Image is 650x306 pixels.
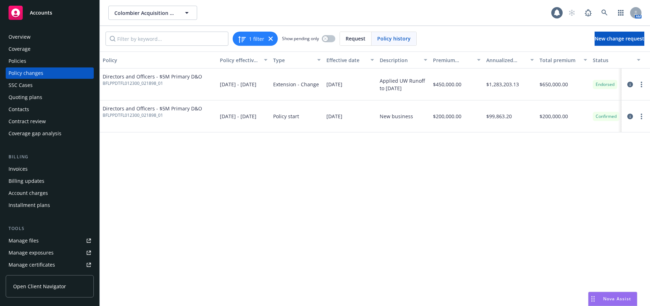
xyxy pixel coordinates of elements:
a: circleInformation [626,112,634,121]
a: circleInformation [626,80,634,89]
a: more [637,80,646,89]
div: Invoices [9,163,28,175]
span: Policy history [377,35,411,42]
div: Policy changes [9,67,43,79]
span: Endorsed [596,81,614,88]
a: Overview [6,31,94,43]
div: Overview [9,31,31,43]
div: Drag to move [589,292,597,306]
span: Accounts [30,10,52,16]
span: Nova Assist [603,296,631,302]
div: Annualized total premium change [486,56,526,64]
div: Manage files [9,235,39,246]
div: Policies [9,55,26,67]
a: Policies [6,55,94,67]
div: Installment plans [9,200,50,211]
div: Manage certificates [9,259,55,271]
a: Accounts [6,3,94,23]
span: $99,863.20 [486,113,512,120]
a: Switch app [614,6,628,20]
span: $200,000.00 [433,113,461,120]
a: Policy changes [6,67,94,79]
div: Description [380,56,419,64]
button: Status [590,51,643,69]
div: Coverage [9,43,31,55]
button: Description [377,51,430,69]
div: Coverage gap analysis [9,128,61,139]
span: Open Client Navigator [13,283,66,290]
button: Colombier Acquisition Corp II [108,6,197,20]
span: $650,000.00 [540,81,568,88]
span: Request [346,35,365,42]
div: Total premium [540,56,579,64]
span: BFLPPDTFL012300_021898_01 [103,112,202,119]
button: Premium change [430,51,483,69]
a: Coverage gap analysis [6,128,94,139]
div: Tools [6,225,94,232]
a: Contacts [6,104,94,115]
div: Type [273,56,313,64]
a: Report a Bug [581,6,595,20]
span: BFLPPDTFL012300_021898_01 [103,80,202,87]
a: Coverage [6,43,94,55]
button: Policy effective dates [217,51,270,69]
span: [DATE] [326,113,342,120]
a: Quoting plans [6,92,94,103]
a: Manage files [6,235,94,246]
span: [DATE] - [DATE] [220,81,256,88]
a: Contract review [6,116,94,127]
a: Manage exposures [6,247,94,258]
span: Show pending only [282,35,319,42]
div: Policy effective dates [220,56,260,64]
button: Total premium [537,51,590,69]
div: Contacts [9,104,29,115]
div: Quoting plans [9,92,42,103]
span: $200,000.00 [540,113,568,120]
span: Colombier Acquisition Corp II [114,9,176,17]
span: [DATE] [326,81,342,88]
a: New change request [595,32,644,46]
a: Account charges [6,187,94,199]
span: 1 filter [249,35,264,43]
div: Policy [103,56,214,64]
span: [DATE] - [DATE] [220,113,256,120]
div: Billing [6,153,94,160]
a: Invoices [6,163,94,175]
a: more [637,112,646,121]
div: Billing updates [9,175,44,187]
a: Search [597,6,612,20]
a: SSC Cases [6,80,94,91]
div: SSC Cases [9,80,33,91]
div: Premium change [433,56,473,64]
span: $1,283,203.13 [486,81,519,88]
a: Start snowing [565,6,579,20]
div: Contract review [9,116,46,127]
button: Nova Assist [588,292,637,306]
div: Applied UW Runoff to [DATE] [380,77,427,92]
div: Manage exposures [9,247,54,258]
a: Billing updates [6,175,94,187]
button: Type [270,51,324,69]
span: Policy start [273,113,299,120]
span: Directors and Officers - $5M Primary D&O [103,105,202,112]
div: Account charges [9,187,48,199]
button: Policy [100,51,217,69]
span: Confirmed [596,113,617,120]
a: Installment plans [6,200,94,211]
span: $450,000.00 [433,81,461,88]
a: Manage certificates [6,259,94,271]
span: Directors and Officers - $5M Primary D&O [103,73,202,80]
input: Filter by keyword... [105,32,228,46]
div: Effective date [326,56,366,64]
div: Status [593,56,633,64]
div: New business [380,113,413,120]
span: New change request [595,35,644,42]
span: Extension - Change [273,81,319,88]
button: Annualized total premium change [483,51,537,69]
button: Effective date [324,51,377,69]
